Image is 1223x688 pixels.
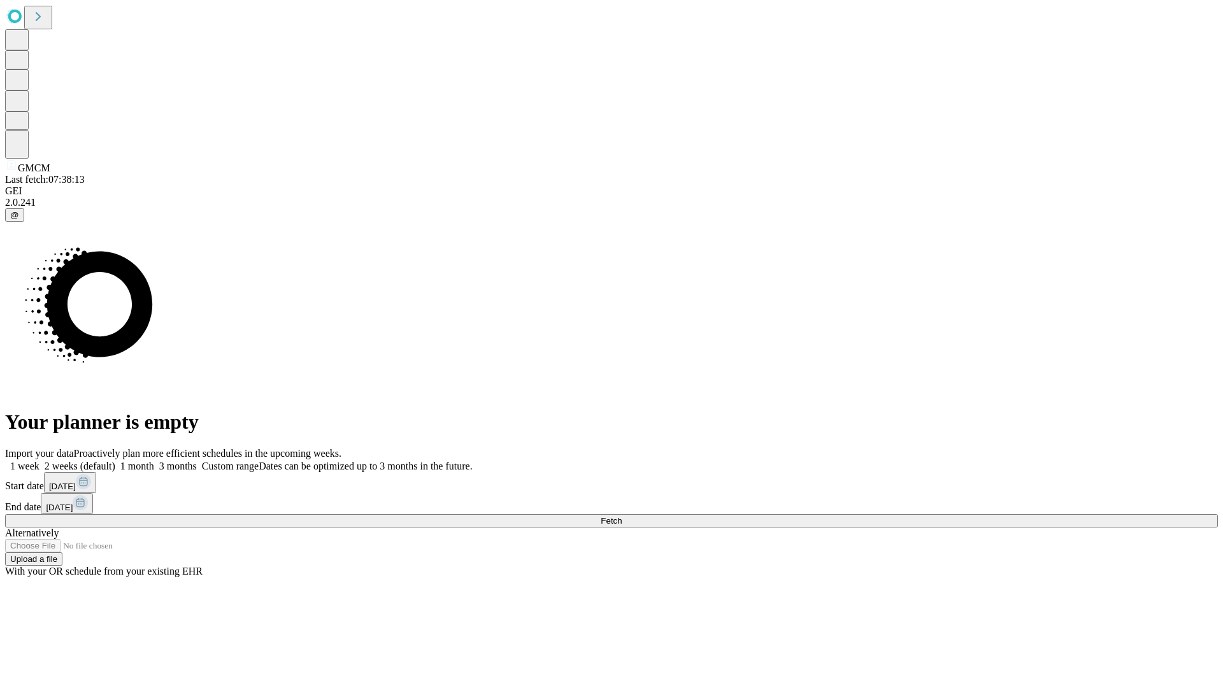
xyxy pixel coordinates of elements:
[5,566,203,577] span: With your OR schedule from your existing EHR
[44,472,96,493] button: [DATE]
[259,461,472,471] span: Dates can be optimized up to 3 months in the future.
[5,448,74,459] span: Import your data
[5,552,62,566] button: Upload a file
[46,503,73,512] span: [DATE]
[5,514,1218,527] button: Fetch
[159,461,197,471] span: 3 months
[202,461,259,471] span: Custom range
[5,493,1218,514] div: End date
[10,210,19,220] span: @
[49,482,76,491] span: [DATE]
[601,516,622,526] span: Fetch
[120,461,154,471] span: 1 month
[10,461,39,471] span: 1 week
[5,174,85,185] span: Last fetch: 07:38:13
[45,461,115,471] span: 2 weeks (default)
[74,448,341,459] span: Proactively plan more efficient schedules in the upcoming weeks.
[5,208,24,222] button: @
[41,493,93,514] button: [DATE]
[5,472,1218,493] div: Start date
[5,185,1218,197] div: GEI
[5,527,59,538] span: Alternatively
[5,197,1218,208] div: 2.0.241
[5,410,1218,434] h1: Your planner is empty
[18,162,50,173] span: GMCM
